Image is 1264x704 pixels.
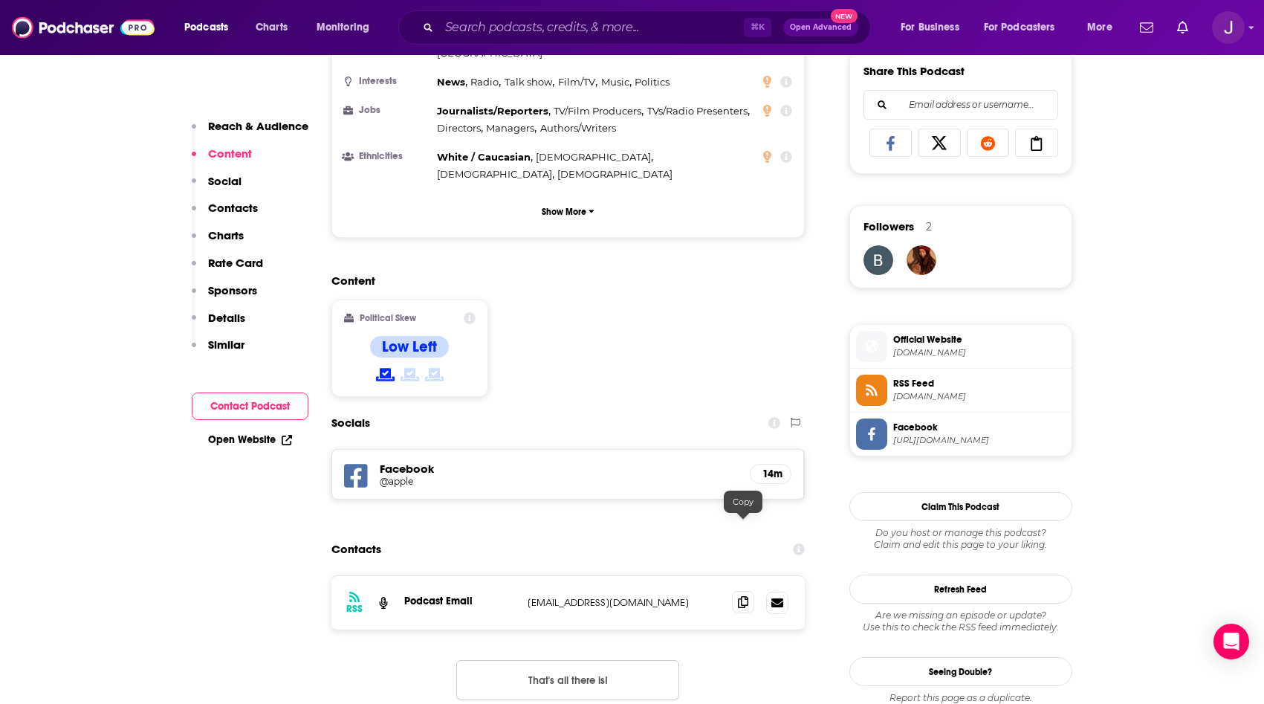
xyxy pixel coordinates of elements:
[849,610,1072,633] div: Are we missing an episode or update? Use this to check the RSS feed immediately.
[1212,11,1245,44] span: Logged in as josephpapapr
[967,129,1010,157] a: Share on Reddit
[192,338,244,365] button: Similar
[380,476,739,487] a: @apple
[831,9,858,23] span: New
[208,283,257,297] p: Sponsors
[439,16,744,39] input: Search podcasts, credits, & more...
[184,17,228,38] span: Podcasts
[849,527,1072,551] div: Claim and edit this page to your liking.
[331,535,381,563] h2: Contacts
[346,603,363,615] h3: RSS
[744,18,771,37] span: ⌘ K
[856,375,1066,406] a: RSS Feed[DOMAIN_NAME]
[192,256,263,283] button: Rate Card
[863,64,965,78] h3: Share This Podcast
[1212,11,1245,44] button: Show profile menu
[907,245,936,275] img: cristinayiyao
[869,129,913,157] a: Share on Facebook
[635,76,670,88] span: Politics
[208,311,245,325] p: Details
[536,149,653,166] span: ,
[437,74,467,91] span: ,
[876,91,1046,119] input: Email address or username...
[505,76,552,88] span: Talk show
[1212,11,1245,44] img: User Profile
[437,120,483,137] span: ,
[856,419,1066,450] a: Facebook[URL][DOMAIN_NAME]
[192,146,252,174] button: Content
[1213,624,1249,659] div: Open Intercom Messenger
[380,476,618,487] h5: @apple
[1134,15,1159,40] a: Show notifications dropdown
[437,168,552,180] span: [DEMOGRAPHIC_DATA]
[647,103,750,120] span: ,
[192,283,257,311] button: Sponsors
[437,166,554,183] span: ,
[849,527,1072,539] span: Do you host or manage this podcast?
[554,103,644,120] span: ,
[192,201,258,228] button: Contacts
[601,74,632,91] span: ,
[437,122,481,134] span: Directors
[344,198,793,225] button: Show More
[256,17,288,38] span: Charts
[536,151,651,163] span: [DEMOGRAPHIC_DATA]
[208,433,292,446] a: Open Website
[601,76,629,88] span: Music
[558,76,595,88] span: Film/TV
[856,331,1066,362] a: Official Website[DOMAIN_NAME]
[783,19,858,36] button: Open AdvancedNew
[437,103,551,120] span: ,
[893,377,1066,390] span: RSS Feed
[208,174,242,188] p: Social
[344,152,431,161] h3: Ethnicities
[893,391,1066,402] span: apple.news
[437,149,533,166] span: ,
[246,16,296,39] a: Charts
[208,256,263,270] p: Rate Card
[192,393,308,420] button: Contact Podcast
[849,492,1072,521] button: Claim This Podcast
[208,201,258,215] p: Contacts
[317,17,369,38] span: Monitoring
[360,313,416,323] h2: Political Skew
[192,119,308,146] button: Reach & Audience
[984,17,1055,38] span: For Podcasters
[790,24,852,31] span: Open Advanced
[208,146,252,161] p: Content
[344,106,431,115] h3: Jobs
[192,311,245,338] button: Details
[344,77,431,86] h3: Interests
[926,220,932,233] div: 2
[174,16,247,39] button: open menu
[380,462,739,476] h5: Facebook
[1087,17,1112,38] span: More
[192,174,242,201] button: Social
[505,74,554,91] span: ,
[528,596,721,609] p: [EMAIL_ADDRESS][DOMAIN_NAME]
[863,90,1058,120] div: Search followers
[893,333,1066,346] span: Official Website
[890,16,978,39] button: open menu
[554,105,641,117] span: TV/Film Producers
[974,16,1077,39] button: open menu
[647,105,748,117] span: TVs/Radio Presenters
[456,660,679,700] button: Nothing here.
[12,13,155,42] img: Podchaser - Follow, Share and Rate Podcasts
[1077,16,1131,39] button: open menu
[762,468,779,480] h5: 14m
[208,338,244,352] p: Similar
[382,338,437,356] h4: Low Left
[412,10,885,45] div: Search podcasts, credits, & more...
[863,219,914,233] span: Followers
[208,228,244,242] p: Charts
[893,435,1066,446] span: https://www.facebook.com/apple
[486,120,537,137] span: ,
[863,245,893,275] a: blwgardens
[437,151,531,163] span: White / Caucasian
[849,692,1072,704] div: Report this page as a duplicate.
[540,122,616,134] span: Authors/Writers
[558,74,597,91] span: ,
